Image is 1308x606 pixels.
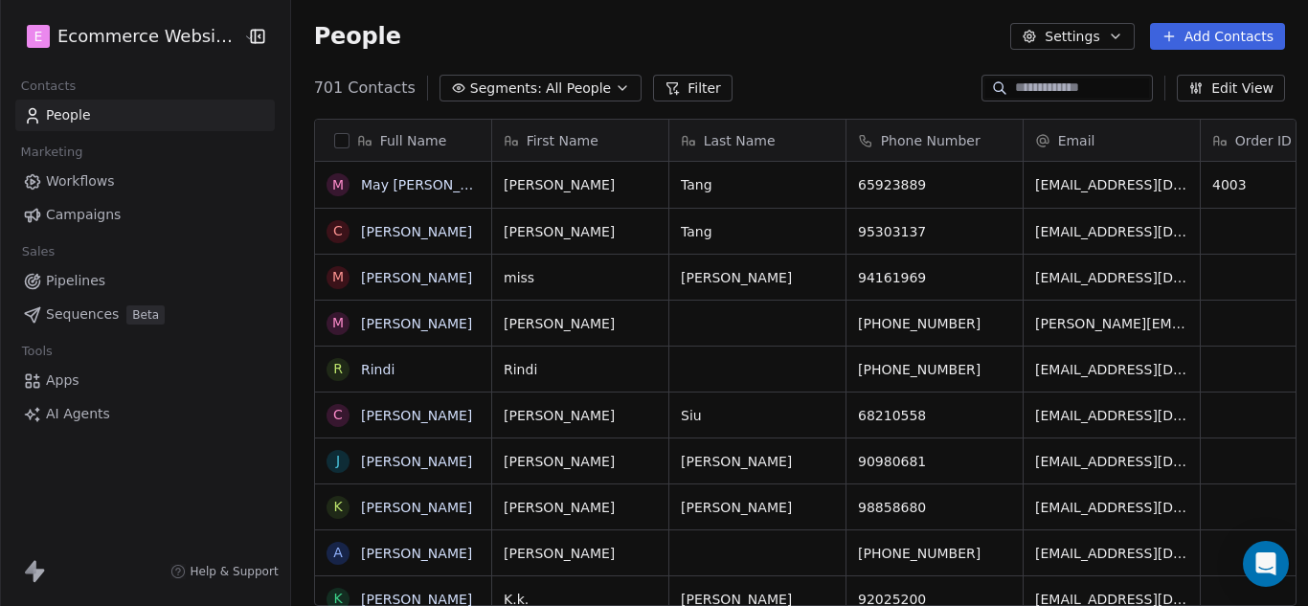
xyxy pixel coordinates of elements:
span: 90980681 [858,452,1011,471]
a: Apps [15,365,275,396]
span: Workflows [46,171,115,191]
div: Full Name [315,120,491,161]
span: [PERSON_NAME] [504,498,657,517]
button: Edit View [1177,75,1285,101]
div: K [333,497,342,517]
span: 95303137 [858,222,1011,241]
span: [EMAIL_ADDRESS][DOMAIN_NAME] [1035,175,1188,194]
a: [PERSON_NAME] [361,500,472,515]
span: [PHONE_NUMBER] [858,544,1011,563]
span: 68210558 [858,406,1011,425]
button: Add Contacts [1150,23,1285,50]
a: May [PERSON_NAME] [PERSON_NAME] [361,177,620,192]
div: Phone Number [846,120,1023,161]
div: M [332,313,344,333]
div: Email [1024,120,1200,161]
a: Campaigns [15,199,275,231]
div: R [333,359,343,379]
div: m [332,267,344,287]
div: J [336,451,340,471]
button: Settings [1010,23,1134,50]
a: Pipelines [15,265,275,297]
a: [PERSON_NAME] [361,454,472,469]
span: [EMAIL_ADDRESS][DOMAIN_NAME] [1035,268,1188,287]
button: EEcommerce Website Builder [23,20,230,53]
span: [PERSON_NAME][EMAIL_ADDRESS][DOMAIN_NAME] [1035,314,1188,333]
span: All People [546,79,611,99]
span: [EMAIL_ADDRESS][DOMAIN_NAME] [1035,544,1188,563]
span: Siu [681,406,834,425]
div: Last Name [669,120,846,161]
span: Last Name [704,131,776,150]
div: C [333,221,343,241]
span: Order ID [1235,131,1292,150]
span: miss [504,268,657,287]
span: [PHONE_NUMBER] [858,314,1011,333]
a: [PERSON_NAME] [361,546,472,561]
div: A [333,543,343,563]
span: People [314,22,401,51]
span: [PERSON_NAME] [504,406,657,425]
a: [PERSON_NAME] [361,224,472,239]
a: SequencesBeta [15,299,275,330]
span: [PHONE_NUMBER] [858,360,1011,379]
span: [PERSON_NAME] [681,498,834,517]
span: [PERSON_NAME] [504,544,657,563]
span: 701 Contacts [314,77,416,100]
span: Help & Support [190,564,278,579]
a: [PERSON_NAME] [361,408,472,423]
span: Campaigns [46,205,121,225]
span: 65923889 [858,175,1011,194]
span: Phone Number [881,131,981,150]
a: AI Agents [15,398,275,430]
span: Segments: [470,79,542,99]
div: First Name [492,120,668,161]
div: M [332,175,344,195]
span: Full Name [380,131,447,150]
a: Rindi [361,362,395,377]
span: 94161969 [858,268,1011,287]
span: People [46,105,91,125]
span: Tang [681,175,834,194]
span: Beta [126,305,165,325]
span: Tools [13,337,60,366]
span: Ecommerce Website Builder [57,24,238,49]
span: 98858680 [858,498,1011,517]
span: [EMAIL_ADDRESS][DOMAIN_NAME] [1035,452,1188,471]
span: [EMAIL_ADDRESS][DOMAIN_NAME] [1035,360,1188,379]
span: [PERSON_NAME] [504,222,657,241]
span: E [34,27,43,46]
a: People [15,100,275,131]
span: [PERSON_NAME] [504,452,657,471]
span: Marketing [12,138,91,167]
a: [PERSON_NAME] [361,270,472,285]
span: Sales [13,237,63,266]
div: Open Intercom Messenger [1243,541,1289,587]
span: Apps [46,370,79,391]
a: [PERSON_NAME] [361,316,472,331]
div: C [333,405,343,425]
button: Filter [653,75,733,101]
span: [PERSON_NAME] [681,452,834,471]
span: Rindi [504,360,657,379]
span: Contacts [12,72,84,101]
span: AI Agents [46,404,110,424]
span: [EMAIL_ADDRESS][DOMAIN_NAME] [1035,498,1188,517]
a: Workflows [15,166,275,197]
span: [PERSON_NAME] [504,175,657,194]
span: [EMAIL_ADDRESS][DOMAIN_NAME] [1035,222,1188,241]
span: Pipelines [46,271,105,291]
span: [EMAIL_ADDRESS][DOMAIN_NAME] [1035,406,1188,425]
span: Sequences [46,304,119,325]
span: Tang [681,222,834,241]
span: [PERSON_NAME] [681,268,834,287]
span: Email [1058,131,1095,150]
span: First Name [527,131,598,150]
a: Help & Support [170,564,278,579]
span: [PERSON_NAME] [504,314,657,333]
